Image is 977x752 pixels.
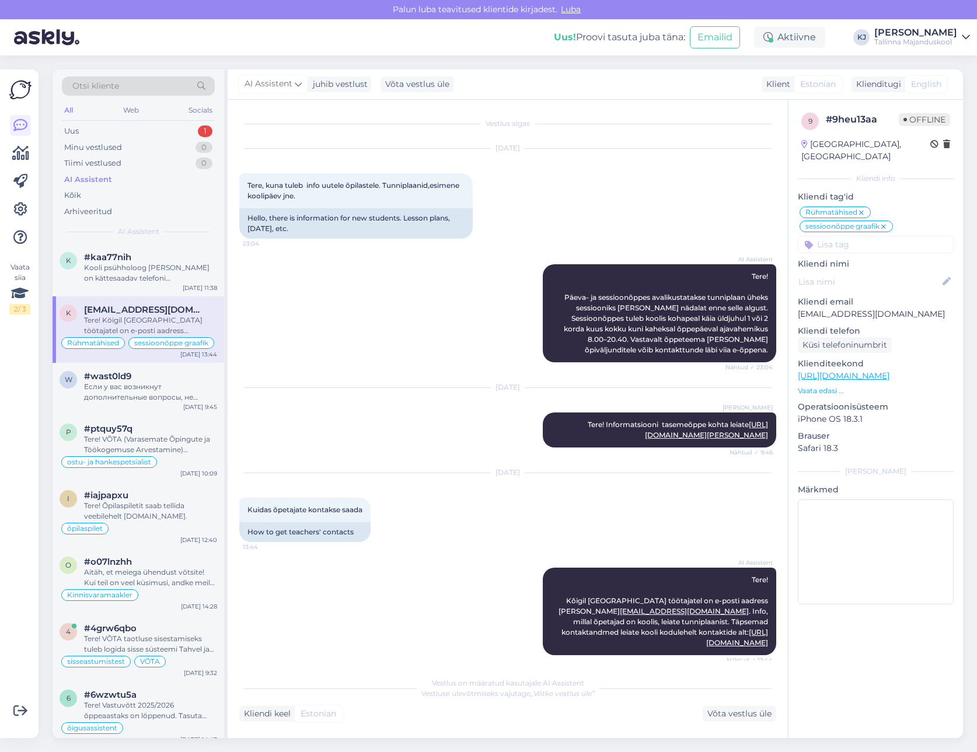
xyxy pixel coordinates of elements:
[421,689,595,698] span: Vestluse ülevõtmiseks vajutage
[852,78,901,90] div: Klienditugi
[798,258,954,270] p: Kliendi nimi
[557,4,584,15] span: Luba
[620,607,749,615] a: [EMAIL_ADDRESS][DOMAIN_NAME]
[84,490,128,501] span: #iajpapxu
[798,308,954,320] p: [EMAIL_ADDRESS][DOMAIN_NAME]
[554,30,685,44] div: Proovi tasuta juba täna:
[67,694,71,702] span: 6
[9,262,30,314] div: Vaata siia
[67,592,132,599] span: Kinnisvaramaakler
[239,208,473,239] div: Hello, there is information for new students. Lesson plans, [DATE], etc.
[84,371,131,382] span: #wast0ld9
[559,575,770,647] span: Tere! Kõigil [GEOGRAPHIC_DATA] töötajatel on e-posti aadress [PERSON_NAME] . Info, millal õpetaja...
[180,536,217,544] div: [DATE] 12:40
[911,78,941,90] span: English
[245,78,292,90] span: AI Assistent
[588,420,768,439] span: Tere! Informatsiooni tasemeõppe kohta leiate
[64,125,79,137] div: Uus
[381,76,454,92] div: Võta vestlus üle
[798,275,940,288] input: Lisa nimi
[727,656,773,664] span: Nähtud ✓ 13:44
[67,725,117,732] span: õigusassistent
[196,142,212,153] div: 0
[239,118,776,129] div: Vestlus algas
[308,78,368,90] div: juhib vestlust
[725,363,773,372] span: Nähtud ✓ 23:04
[729,558,773,567] span: AI Assistent
[805,223,880,230] span: sessioonõppe graafik
[874,28,957,37] div: [PERSON_NAME]
[703,706,776,722] div: Võta vestlus üle
[899,113,950,126] span: Offline
[729,255,773,264] span: AI Assistent
[798,484,954,496] p: Märkmed
[239,143,776,153] div: [DATE]
[198,125,212,137] div: 1
[805,209,857,216] span: Rühmatähised
[798,386,954,396] p: Vaata edasi ...
[186,103,215,118] div: Socials
[690,26,740,48] button: Emailid
[84,424,132,434] span: #ptquy57q
[72,80,119,92] span: Otsi kliente
[183,403,217,411] div: [DATE] 9:45
[798,401,954,413] p: Operatsioonisüsteem
[798,358,954,370] p: Klienditeekond
[67,494,69,503] span: i
[65,561,71,569] span: o
[84,252,131,263] span: #kaa77nih
[66,428,71,436] span: p
[84,434,217,455] div: Tere! VÕTA (Varasemate Õpingute ja Töökogemuse Arvestamine) võimaldab arvestada varem omandatud t...
[798,296,954,308] p: Kliendi email
[826,113,899,127] div: # 9heu13aa
[84,690,137,700] span: #6wzwtu5a
[798,191,954,203] p: Kliendi tag'id
[239,467,776,478] div: [DATE]
[247,181,461,200] span: Tere, kuna tuleb info uutele õpilastele. Tunniplaanid,esimene koolipäev jne.
[66,256,71,265] span: k
[67,340,119,347] span: Rühmatähised
[874,37,957,47] div: Tallinna Majanduskool
[239,708,291,720] div: Kliendi keel
[798,466,954,477] div: [PERSON_NAME]
[84,567,217,588] div: Aitäh, et meiega ühendust võtsite! Kui teil on veel küsimusi, andke meile teada.
[64,206,112,218] div: Arhiveeritud
[84,501,217,522] div: Tere! Õpilaspiletit saab tellida veebilehelt [DOMAIN_NAME].
[84,557,132,567] span: #o07lnzhh
[798,442,954,454] p: Safari 18.3
[9,79,32,101] img: Askly Logo
[84,263,217,284] div: Kooli psühholoog [PERSON_NAME] on kättesaadav telefoni [PERSON_NAME], et vajadusel aeg Skype'i va...
[84,634,217,655] div: Tere! VÕTA taotluse sisestamiseks tuleb logida sisse süsteemi Tahvel ja valida [PERSON_NAME] taot...
[801,138,930,163] div: [GEOGRAPHIC_DATA], [GEOGRAPHIC_DATA]
[84,315,217,336] div: Tere! Kõigil [GEOGRAPHIC_DATA] töötajatel on e-posti aadress [PERSON_NAME] [EMAIL_ADDRESS][DOMAIN...
[729,448,773,457] span: Nähtud ✓ 9:46
[67,525,103,532] span: õpilaspilet
[66,627,71,636] span: 4
[243,543,287,551] span: 13:44
[723,403,773,412] span: [PERSON_NAME]
[531,689,595,698] i: „Võtke vestlus üle”
[118,226,159,237] span: AI Assistent
[183,284,217,292] div: [DATE] 11:38
[554,32,576,43] b: Uus!
[64,142,122,153] div: Minu vestlused
[84,382,217,403] div: Если у вас возникнут дополнительные вопросы, не стесняйтесь обращаться.
[66,309,71,317] span: k
[184,669,217,677] div: [DATE] 9:32
[64,190,81,201] div: Kõik
[65,375,72,384] span: w
[798,370,889,381] a: [URL][DOMAIN_NAME]
[84,305,205,315] span: kerttiliisa.omblus@gmail.com
[754,27,825,48] div: Aktiivne
[798,236,954,253] input: Lisa tag
[140,658,160,665] span: VÕTA
[808,117,812,125] span: 9
[853,29,870,46] div: KJ
[243,239,287,248] span: 23:04
[84,623,137,634] span: #4grw6qbo
[798,413,954,425] p: iPhone OS 18.3.1
[62,103,75,118] div: All
[798,430,954,442] p: Brauser
[239,522,371,542] div: How to get teachers' contacts
[239,382,776,393] div: [DATE]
